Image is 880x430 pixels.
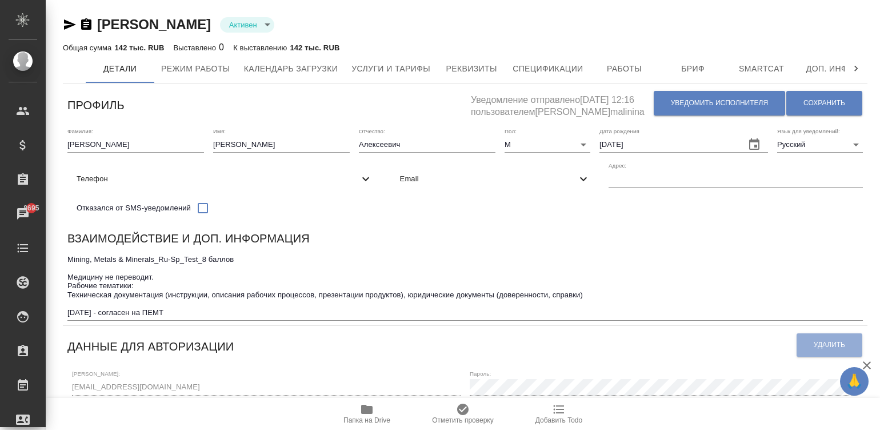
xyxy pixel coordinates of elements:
span: Доп. инфо [803,62,858,76]
span: Smartcat [734,62,789,76]
h6: Профиль [67,96,125,114]
span: Добавить Todo [535,416,582,424]
button: Добавить Todo [511,398,607,430]
span: Сохранить [803,98,845,108]
a: [PERSON_NAME] [97,17,211,32]
span: Услуги и тарифы [351,62,430,76]
span: Уведомить исполнителя [671,98,768,108]
label: Адрес: [609,163,626,169]
button: 🙏 [840,367,869,396]
p: Выставлено [174,43,219,52]
label: Имя: [213,128,226,134]
span: 8695 [17,202,46,214]
p: 142 тыс. RUB [290,43,339,52]
span: Детали [93,62,147,76]
label: Язык для уведомлений: [777,128,840,134]
label: Фамилия: [67,128,93,134]
textarea: Mining, Metals & Minerals_Ru-Sp_Test_8 баллов Медицину не переводит. Рабочие тематики: Техническа... [67,255,863,317]
span: Спецификации [513,62,583,76]
span: Реквизиты [444,62,499,76]
div: Активен [220,17,274,33]
label: Отчество: [359,128,385,134]
button: Активен [226,20,261,30]
span: Отметить проверку [432,416,493,424]
h6: Взаимодействие и доп. информация [67,229,310,248]
label: [PERSON_NAME]: [72,371,120,377]
div: Русский [777,137,863,153]
div: Телефон [67,166,382,192]
span: Отказался от SMS-уведомлений [77,202,191,214]
label: Пароль: [470,371,491,377]
span: Бриф [666,62,721,76]
button: Скопировать ссылку для ЯМессенджера [63,18,77,31]
button: Уведомить исполнителя [654,91,785,116]
div: М [505,137,590,153]
label: Дата рождения [599,128,639,134]
span: Работы [597,62,652,76]
span: Режим работы [161,62,230,76]
p: К выставлению [233,43,290,52]
div: 0 [174,41,225,54]
h5: Уведомление отправлено [DATE] 12:16 пользователем [PERSON_NAME]malinina [471,88,653,118]
span: Email [400,173,577,185]
p: Общая сумма [63,43,114,52]
button: Отметить проверку [415,398,511,430]
button: Папка на Drive [319,398,415,430]
button: Сохранить [786,91,862,116]
p: 142 тыс. RUB [114,43,164,52]
span: Календарь загрузки [244,62,338,76]
a: 8695 [3,200,43,228]
span: Телефон [77,173,359,185]
button: Скопировать ссылку [79,18,93,31]
h6: Данные для авторизации [67,337,234,356]
span: 🙏 [845,369,864,393]
label: Пол: [505,128,517,134]
div: Email [391,166,600,192]
span: Папка на Drive [343,416,390,424]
